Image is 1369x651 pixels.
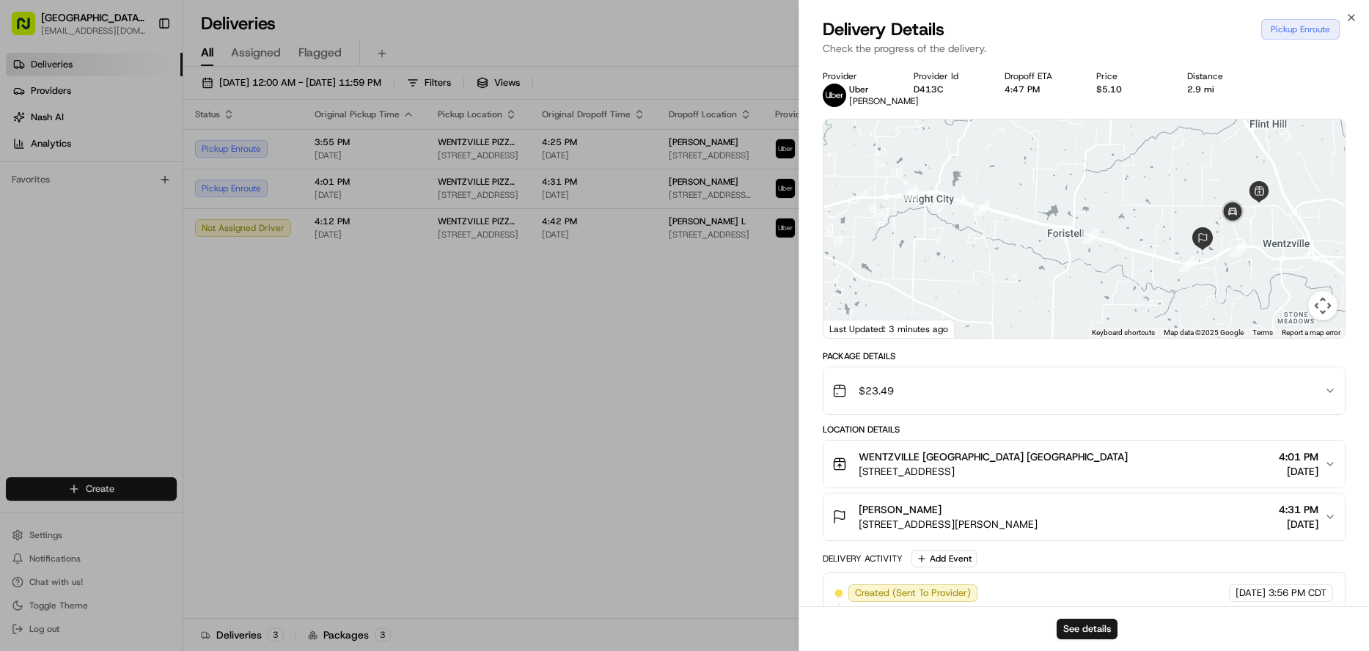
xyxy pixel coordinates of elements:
[38,95,242,110] input: Clear
[1096,84,1164,95] div: $5.10
[914,84,943,95] button: D413C
[1279,517,1318,532] span: [DATE]
[1236,586,1266,600] span: [DATE]
[823,350,1346,362] div: Package Details
[118,322,241,348] a: 💻API Documentation
[31,140,57,166] img: 1732323095091-59ea418b-cfe3-43c8-9ae0-d0d06d6fd42c
[823,70,890,82] div: Provider
[139,328,235,342] span: API Documentation
[823,441,1345,488] button: WENTZVILLE [GEOGRAPHIC_DATA] [GEOGRAPHIC_DATA][STREET_ADDRESS]4:01 PM[DATE]
[1057,619,1117,639] button: See details
[1005,84,1072,95] div: 4:47 PM
[1279,449,1318,464] span: 4:01 PM
[66,140,241,155] div: Start new chat
[827,319,876,338] a: Open this area in Google Maps (opens a new window)
[1269,586,1326,600] span: 3:56 PM CDT
[29,328,112,342] span: Knowledge Base
[1005,70,1072,82] div: Dropoff ETA
[823,84,846,107] img: uber-new-logo.jpeg
[859,502,942,517] span: [PERSON_NAME]
[227,188,267,205] button: See all
[146,364,177,375] span: Pylon
[1308,291,1337,320] button: Map camera controls
[1279,464,1318,479] span: [DATE]
[48,227,78,239] span: [DATE]
[902,185,918,201] div: 1
[914,70,981,82] div: Provider Id
[66,155,202,166] div: We're available if you need us!
[1164,328,1244,336] span: Map data ©2025 Google
[859,464,1128,479] span: [STREET_ADDRESS]
[1187,70,1255,82] div: Distance
[15,329,26,341] div: 📗
[48,267,78,279] span: [DATE]
[859,383,894,398] span: $23.49
[249,144,267,162] button: Start new chat
[823,41,1346,56] p: Check the progress of the delivery.
[855,586,971,600] span: Created (Sent To Provider)
[859,517,1038,532] span: [STREET_ADDRESS][PERSON_NAME]
[1082,228,1098,244] div: 3
[15,59,267,82] p: Welcome 👋
[823,320,955,338] div: Last Updated: 3 minutes ago
[1282,328,1340,336] a: Report a map error
[1252,328,1273,336] a: Terms
[9,322,118,348] a: 📗Knowledge Base
[15,140,41,166] img: 1736555255976-a54dd68f-1ca7-489b-9aae-adbdc363a1c4
[911,550,977,567] button: Add Event
[823,553,903,564] div: Delivery Activity
[859,449,1128,464] span: WENTZVILLE [GEOGRAPHIC_DATA] [GEOGRAPHIC_DATA]
[849,95,919,107] span: [PERSON_NAME]
[823,424,1346,435] div: Location Details
[1187,84,1255,95] div: 2.9 mi
[974,199,990,216] div: 2
[124,329,136,341] div: 💻
[823,367,1345,414] button: $23.49
[1279,502,1318,517] span: 4:31 PM
[1092,328,1155,338] button: Keyboard shortcuts
[1230,241,1246,257] div: 5
[827,319,876,338] img: Google
[1179,256,1195,272] div: 4
[1096,70,1164,82] div: Price
[15,15,44,44] img: Nash
[823,18,944,41] span: Delivery Details
[849,84,869,95] span: Uber
[823,493,1345,540] button: [PERSON_NAME][STREET_ADDRESS][PERSON_NAME]4:31 PM[DATE]
[15,191,94,202] div: Past conversations
[103,363,177,375] a: Powered byPylon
